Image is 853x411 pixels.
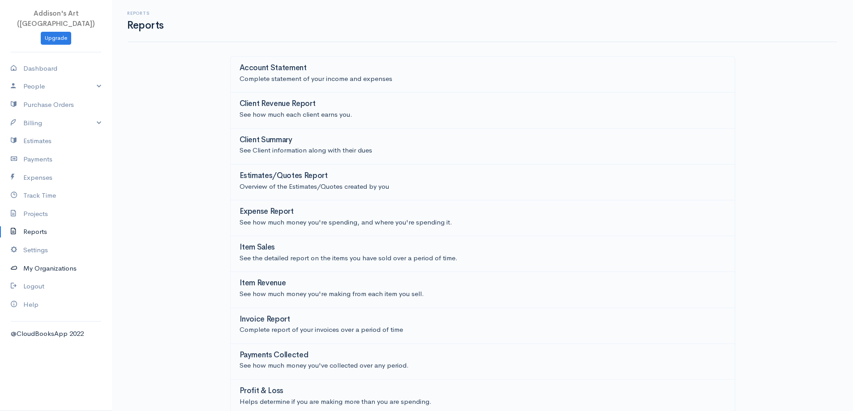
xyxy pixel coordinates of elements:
p: See Client information along with their dues [240,145,726,156]
h3: Payments Collected [240,351,309,360]
a: Account StatementComplete statement of your income and expenses [230,56,735,93]
div: @CloudBooksApp 2022 [11,329,101,339]
p: See how much each client earns you. [240,110,726,120]
h3: Client Revenue Report [240,100,316,108]
p: Overview of the Estimates/Quotes created by you [240,182,726,192]
p: See the detailed report on the items you have sold over a period of time. [240,253,726,263]
a: Expense ReportSee how much money you're spending, and where you're spending it. [230,200,735,236]
span: Addison's Art ([GEOGRAPHIC_DATA]) [17,9,95,28]
a: Client Revenue ReportSee how much each client earns you. [230,93,735,128]
a: Invoice ReportComplete report of your invoices over a period of time [230,308,735,344]
h6: Reports [127,11,164,16]
h1: Reports [127,20,164,31]
a: Estimates/Quotes ReportOverview of the Estimates/Quotes created by you [230,165,735,200]
h3: Expense Report [240,208,294,216]
h3: Account Statement [240,64,307,72]
h3: Estimates/Quotes Report [240,172,328,180]
a: Client SummarySee Client information along with their dues [230,129,735,165]
a: Upgrade [41,32,71,45]
p: Complete statement of your income and expenses [240,74,726,84]
p: See how much money you're spending, and where you're spending it. [240,217,726,228]
h3: Item Revenue [240,279,286,288]
h3: Client Summary [240,136,292,144]
a: Item RevenueSee how much money you're making from each item you sell. [230,272,735,308]
p: Helps determine if you are making more than you are spending. [240,397,726,407]
a: Item SalesSee the detailed report on the items you have sold over a period of time. [230,236,735,272]
h3: Invoice Report [240,315,290,324]
h3: Profit & Loss [240,387,284,395]
p: Complete report of your invoices over a period of time [240,325,726,335]
p: See how much money you're making from each item you sell. [240,289,726,299]
a: Payments CollectedSee how much money you've collected over any period. [230,344,735,380]
p: See how much money you've collected over any period. [240,360,726,371]
h3: Item Sales [240,243,275,252]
